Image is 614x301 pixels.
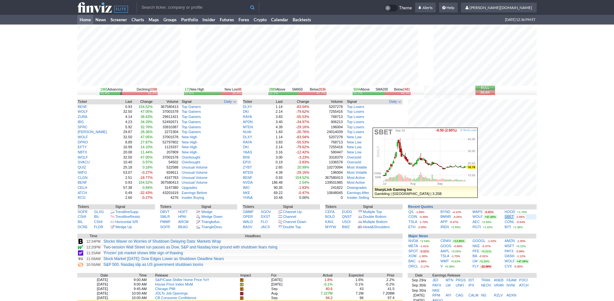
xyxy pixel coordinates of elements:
[141,120,152,124] span: 34.29%
[100,87,122,92] div: Advancing
[441,239,451,243] a: CRWV
[317,92,326,95] div: 47.7%
[261,220,268,224] a: FLO
[432,278,439,282] a: JEF
[309,120,343,125] td: 906213
[200,15,218,24] a: Insider
[494,283,504,287] a: VRAR
[413,293,424,297] a: [DATE]
[473,215,483,218] a: WOLF
[347,176,365,180] a: Most Active
[155,278,209,282] a: S&P/Case-Shiller Home Price YoY
[296,110,309,113] span: -79.62%
[347,196,369,199] a: Insider Selling
[441,254,449,258] a: TSLA
[283,220,306,224] a: Channel Down
[243,160,251,164] a: EPIX
[243,130,251,134] a: NUAI
[179,15,200,24] a: Portfolio
[141,115,152,119] span: 38.63%
[182,110,201,113] a: Top Gainers
[441,249,450,253] a: AAPL
[505,210,515,214] a: HOOD
[243,99,262,104] th: Ticker
[347,145,361,149] a: New Low
[347,130,364,134] a: Top Losers
[78,196,85,199] a: RCG
[347,140,361,144] a: New Low
[309,114,343,120] td: 768713
[243,115,252,119] a: RAYA
[78,120,84,124] a: IBG
[353,87,370,92] div: Above
[494,278,503,282] a: ANEB
[412,288,426,292] a: Sep 30/a
[318,88,326,91] span: 2636
[153,114,179,120] td: 29911421
[269,88,276,91] span: 2889
[347,125,364,129] a: Top Losers
[148,92,157,95] div: 61.3%
[473,225,481,229] a: RGTI
[103,251,183,255] a: 'Frozen' job market shows little sign of thawing
[519,278,528,282] a: POCI
[363,225,390,229] a: Head&Shoulders
[119,99,132,104] th: Last
[505,244,514,248] a: MSFT
[155,282,193,286] a: House Price Index MoM
[446,283,451,287] a: LW
[201,220,221,224] a: TriangleAsc.
[347,155,361,159] a: Oversold
[225,87,241,92] div: New Low
[103,239,221,244] a: Stocks Waver on Worries of Shutdown Delaying Data: Markets Wrap
[115,215,141,218] a: TrendlineResist.
[296,105,309,109] span: -83.04%
[132,99,153,104] th: Change
[347,150,361,154] a: New Low
[243,155,250,159] a: BINI
[182,191,207,195] a: Earnings Before
[153,120,179,125] td: 52492671
[141,110,152,113] span: 47.05%
[78,105,87,109] a: BENF
[103,245,278,249] a: Two-session Wall Street run pauses as Dow, S&P and Nasdaq lose ground with shutdown fears rising
[155,287,175,291] a: Chicago PMI
[78,210,88,214] a: SOFR
[309,99,343,104] th: Volume
[243,170,253,174] a: MTEN
[115,210,139,214] a: TrendlineSupp.
[439,3,458,13] a: Help
[408,234,428,238] b: Major News
[408,215,417,218] a: COIN
[182,196,204,199] a: Insider Buying
[283,215,296,218] a: Channel
[262,114,283,120] td: 3.83
[78,215,86,218] a: CSHI
[363,210,382,214] a: Multiple Top
[78,176,88,180] a: CLGN
[119,114,132,120] td: 4.14
[353,88,360,91] span: 3044
[473,249,479,253] a: PFE
[441,259,449,263] a: WMT
[408,220,417,224] a: TSLA
[342,220,351,224] a: USOI
[232,92,241,95] div: 36.4%
[78,170,87,174] a: IWFG
[78,125,88,129] a: SPRC
[243,145,249,149] a: DKI
[347,170,367,174] a: Most Volatile
[269,92,278,95] div: 52.3%
[296,120,309,124] span: -34.97%
[78,135,88,139] a: WOLF
[161,15,179,24] a: Groups
[347,135,361,139] a: New Low
[236,15,251,24] a: Forex
[182,99,192,104] span: Signal
[456,283,464,287] a: UNFI
[262,99,283,104] th: Last
[481,278,491,282] a: TRAK
[373,128,477,186] img: chart.ashx
[342,210,352,214] a: EUDG
[456,293,463,297] a: CAG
